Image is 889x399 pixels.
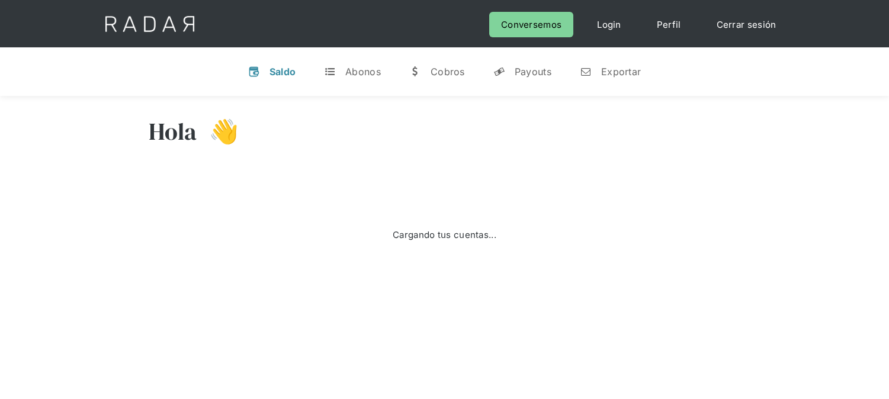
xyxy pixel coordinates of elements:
[493,66,505,78] div: y
[409,66,421,78] div: w
[248,66,260,78] div: v
[585,12,633,37] a: Login
[269,66,296,78] div: Saldo
[393,227,496,243] div: Cargando tus cuentas...
[197,117,239,146] h3: 👋
[601,66,641,78] div: Exportar
[431,66,465,78] div: Cobros
[515,66,551,78] div: Payouts
[149,117,197,146] h3: Hola
[705,12,788,37] a: Cerrar sesión
[345,66,381,78] div: Abonos
[324,66,336,78] div: t
[645,12,693,37] a: Perfil
[489,12,573,37] a: Conversemos
[580,66,592,78] div: n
